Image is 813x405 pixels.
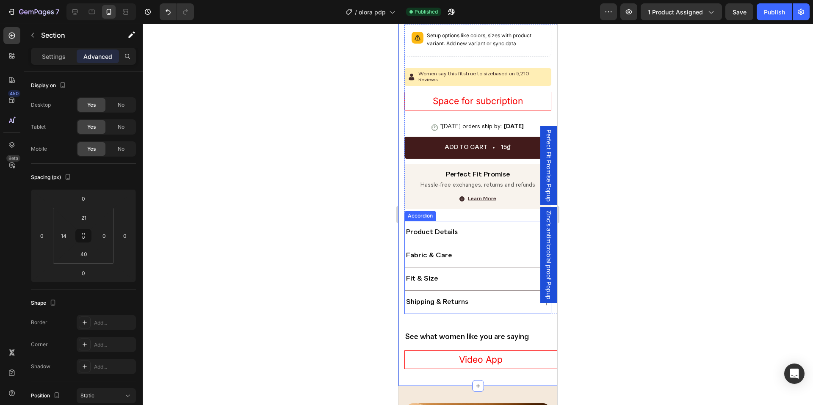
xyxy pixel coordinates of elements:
div: Desktop [31,101,51,109]
span: No [118,145,124,153]
div: Mobile [31,145,47,153]
span: Save [733,8,747,16]
button: 1 product assigned [641,3,722,20]
p: Advanced [83,52,112,61]
div: Border [31,319,47,326]
input: 0 [36,229,48,242]
p: Section [41,30,111,40]
p: 7 [55,7,59,17]
span: / [355,8,357,17]
input: 0px [98,229,111,242]
div: Beta [6,155,20,162]
div: 450 [8,90,20,97]
input: 40px [75,248,92,260]
div: Spacing (px) [31,172,73,183]
button: Save [725,3,753,20]
iframe: Design area [398,24,557,405]
button: Publish [757,3,792,20]
span: 1 product assigned [648,8,703,17]
span: Static [80,392,94,399]
span: Yes [87,145,96,153]
div: Publish [764,8,785,17]
input: 0 [75,192,92,205]
div: Undo/Redo [160,3,194,20]
div: Tablet [31,123,46,131]
p: Settings [42,52,66,61]
button: 7 [3,3,63,20]
span: Yes [87,101,96,109]
span: Yes [87,123,96,131]
div: Add... [94,341,134,349]
div: Corner [31,341,48,348]
div: Shape [31,298,58,309]
input: 0 [119,229,131,242]
input: 0 [75,267,92,279]
span: No [118,101,124,109]
input: 21px [75,211,92,224]
div: Position [31,390,62,402]
input: 14px [57,229,70,242]
div: Shadow [31,363,50,370]
span: olora pdp [359,8,386,17]
div: Open Intercom Messenger [784,364,805,384]
button: Static [77,388,136,403]
div: Add... [94,363,134,371]
span: No [118,123,124,131]
span: Published [415,8,438,16]
div: Display on [31,80,68,91]
div: Add... [94,319,134,327]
